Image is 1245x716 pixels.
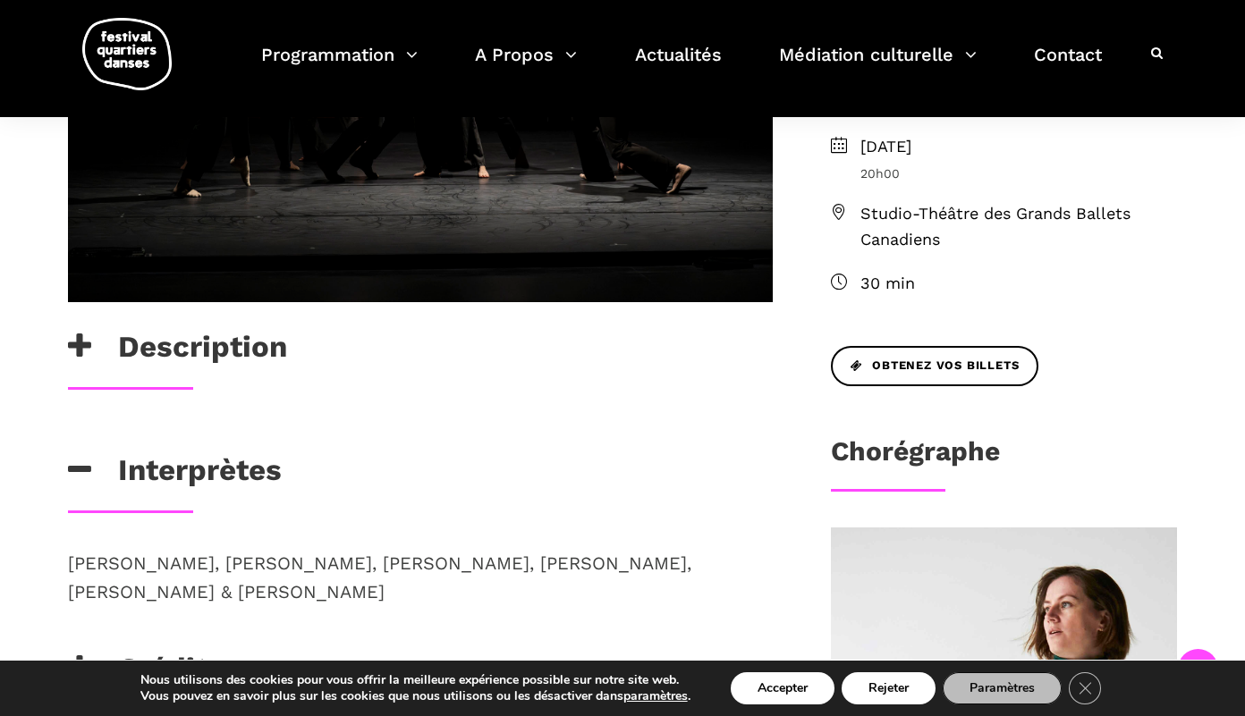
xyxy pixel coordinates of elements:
a: Obtenez vos billets [831,346,1038,386]
button: Close GDPR Cookie Banner [1069,672,1101,704]
a: A Propos [475,39,577,92]
button: Paramètres [943,672,1062,704]
a: Contact [1034,39,1102,92]
h3: Crédits [68,651,224,695]
button: Rejeter [842,672,936,704]
span: Obtenez vos billets [851,357,1019,375]
button: Accepter [731,672,834,704]
a: Actualités [635,39,722,92]
p: Nous utilisons des cookies pour vous offrir la meilleure expérience possible sur notre site web. [140,672,690,688]
a: Programmation [261,39,418,92]
a: Médiation culturelle [779,39,977,92]
h3: Interprètes [68,452,282,497]
span: [DATE] [860,134,1177,160]
span: Studio-Théâtre des Grands Ballets Canadiens [860,201,1177,253]
h3: Description [68,329,287,374]
span: 30 min [860,271,1177,297]
button: paramètres [623,688,688,704]
h3: Chorégraphe [831,435,1000,480]
p: Vous pouvez en savoir plus sur les cookies que nous utilisons ou les désactiver dans . [140,688,690,704]
img: logo-fqd-med [82,18,172,90]
span: 20h00 [860,164,1177,183]
span: [PERSON_NAME], [PERSON_NAME], [PERSON_NAME], [PERSON_NAME], [PERSON_NAME] & [PERSON_NAME] [68,552,691,602]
